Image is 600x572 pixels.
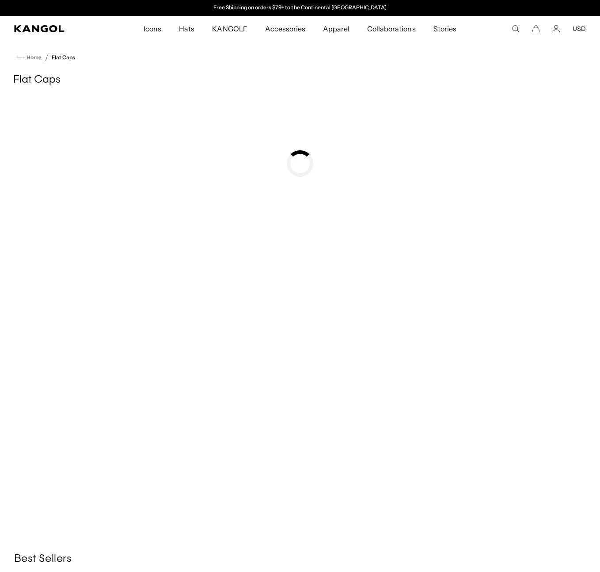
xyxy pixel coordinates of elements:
[256,16,314,42] a: Accessories
[170,16,203,42] a: Hats
[144,16,161,42] span: Icons
[532,25,540,33] button: Cart
[14,25,95,32] a: Kangol
[367,16,415,42] span: Collaborations
[358,16,424,42] a: Collaborations
[209,4,391,11] div: 1 of 2
[25,54,42,61] span: Home
[135,16,170,42] a: Icons
[14,553,586,566] h3: Best Sellers
[52,54,75,61] a: Flat Caps
[512,25,520,33] summary: Search here
[213,4,387,11] a: Free Shipping on orders $79+ to the Continental [GEOGRAPHIC_DATA]
[42,52,48,63] li: /
[209,4,391,11] div: Announcement
[323,16,349,42] span: Apparel
[179,16,194,42] span: Hats
[212,16,247,42] span: KANGOLF
[203,16,256,42] a: KANGOLF
[314,16,358,42] a: Apparel
[17,53,42,61] a: Home
[573,25,586,33] button: USD
[552,25,560,33] a: Account
[425,16,465,42] a: Stories
[433,16,456,42] span: Stories
[265,16,305,42] span: Accessories
[209,4,391,11] slideshow-component: Announcement bar
[13,73,587,87] h1: Flat Caps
